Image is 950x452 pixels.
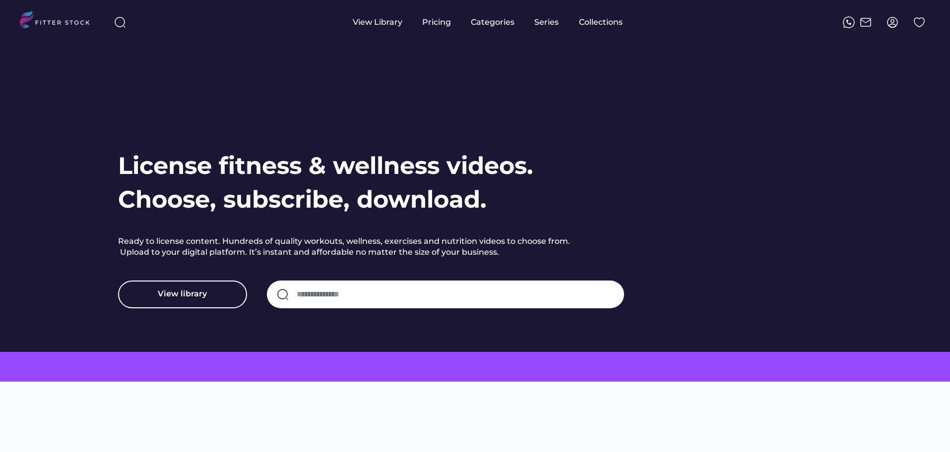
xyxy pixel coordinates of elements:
[471,17,514,28] div: Categories
[534,17,559,28] div: Series
[860,16,872,28] img: Frame%2051.svg
[843,16,855,28] img: meteor-icons_whatsapp%20%281%29.svg
[579,17,623,28] div: Collections
[118,149,540,216] h1: License fitness & wellness videos. Choose, subscribe, download.
[114,16,126,28] img: search-normal%203.svg
[20,11,98,31] img: LOGO.svg
[277,288,289,300] img: search-normal.svg
[471,5,484,15] div: fvck
[913,16,925,28] img: Group%201000002324%20%282%29.svg
[118,281,247,308] button: View library
[422,17,451,28] div: Pricing
[887,16,898,28] img: profile-circle.svg
[353,17,402,28] div: View Library
[118,236,594,261] h2: Ready to license content. Hundreds of quality workouts, wellness, exercises and nutrition videos ...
